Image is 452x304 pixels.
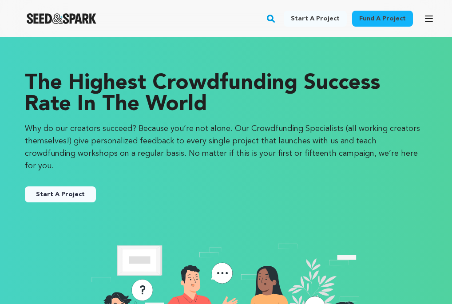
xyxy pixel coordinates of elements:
a: Seed&Spark Homepage [27,13,96,24]
a: Start a project [284,11,347,27]
p: The Highest Crowdfunding Success Rate in the World [25,73,427,115]
img: Seed&Spark Logo Dark Mode [27,13,96,24]
a: Start A Project [25,186,96,202]
p: Why do our creators succeed? Because you’re not alone. Our Crowdfunding Specialists (all working ... [25,122,427,172]
a: Fund a project [352,11,413,27]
